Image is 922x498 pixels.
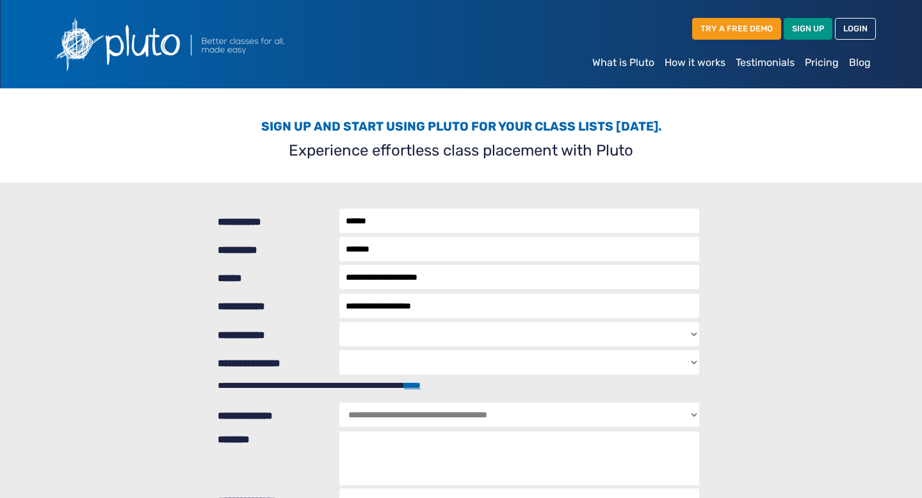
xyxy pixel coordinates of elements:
a: SIGN UP [784,18,832,39]
a: TRY A FREE DEMO [692,18,781,39]
h3: Sign up and start using Pluto for your class lists [DATE]. [54,119,868,134]
a: How it works [659,50,731,76]
a: Testimonials [731,50,800,76]
a: Pricing [800,50,844,76]
a: LOGIN [835,18,876,39]
p: Experience effortless class placement with Pluto [54,139,868,162]
a: What is Pluto [587,50,659,76]
a: Blog [844,50,876,76]
img: Pluto logo with the text Better classes for all, made easy [46,10,353,78]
